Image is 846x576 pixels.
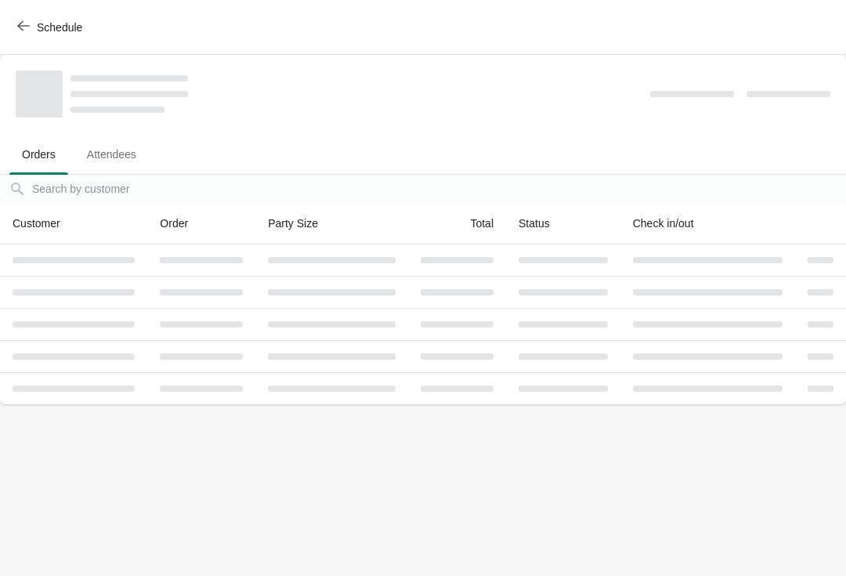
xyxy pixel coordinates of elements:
[620,203,795,245] th: Check in/out
[31,175,846,203] input: Search by customer
[506,203,620,245] th: Status
[74,140,149,168] span: Attendees
[37,21,82,34] span: Schedule
[255,203,408,245] th: Party Size
[8,13,95,42] button: Schedule
[9,140,68,168] span: Orders
[408,203,506,245] th: Total
[147,203,255,245] th: Order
